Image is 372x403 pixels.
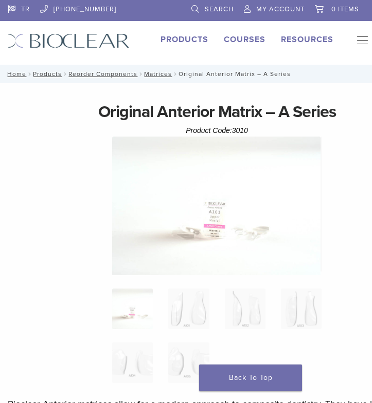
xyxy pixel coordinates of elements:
span: / [62,71,68,76]
a: Reorder Components [68,70,137,78]
span: My Account [256,5,305,13]
img: Original Anterior Matrix - A Series - Image 2 [168,289,209,329]
span: / [26,71,33,76]
a: Courses [224,34,265,45]
nav: Primary Navigation [349,33,364,52]
span: Product Code: [186,126,248,135]
img: Bioclear [8,33,130,48]
span: Search [205,5,234,13]
img: Original Anterior Matrix - A Series - Image 3 [225,289,265,329]
a: Back To Top [199,364,302,391]
span: 0 items [331,5,359,13]
span: 3010 [232,126,248,135]
a: Products [161,34,208,45]
a: Matrices [144,70,172,78]
img: Original Anterior Matrix - A Series - Image 4 [281,289,322,329]
a: Products [33,70,62,78]
img: Original Anterior Matrix - A Series - Image 6 [168,342,209,383]
a: Home [4,70,26,78]
span: / [137,71,144,76]
span: / [172,71,179,76]
img: Anterior-Original-A-Series-Matrices-324x324.jpg [112,289,153,329]
a: Resources [281,34,333,45]
img: Original Anterior Matrix - A Series - Image 5 [112,342,153,383]
img: Anterior Original A Series Matrices [112,137,321,276]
